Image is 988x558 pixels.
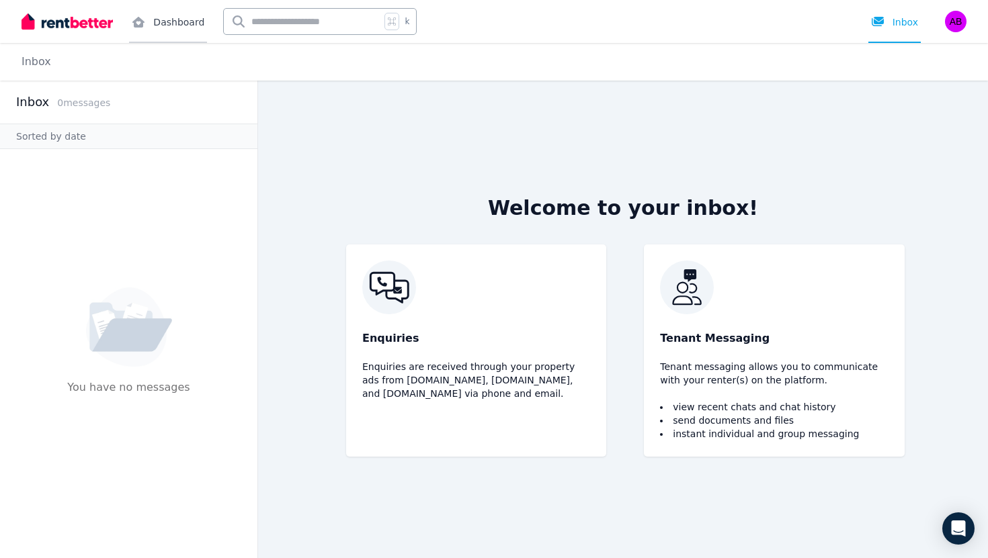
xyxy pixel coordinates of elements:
h2: Inbox [16,93,49,111]
img: RentBetter Inbox [660,261,888,314]
p: Enquiries are received through your property ads from [DOMAIN_NAME], [DOMAIN_NAME], and [DOMAIN_N... [362,360,590,400]
p: Enquiries [362,330,590,346]
img: No Message Available [86,287,172,367]
img: Amrithnath Sreedevi Babu [945,11,966,32]
div: Open Intercom Messenger [942,512,975,545]
span: Tenant Messaging [660,330,770,346]
li: instant individual and group messaging [660,427,888,440]
li: view recent chats and chat history [660,400,888,414]
span: k [405,16,409,27]
div: Inbox [871,15,918,29]
p: You have no messages [67,379,190,420]
li: send documents and files [660,414,888,427]
p: Tenant messaging allows you to communicate with your renter(s) on the platform. [660,360,888,387]
img: RentBetter [22,11,113,32]
a: Inbox [22,55,51,68]
img: RentBetter Inbox [362,261,590,314]
span: 0 message s [57,97,110,108]
h2: Welcome to your inbox! [488,196,758,220]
